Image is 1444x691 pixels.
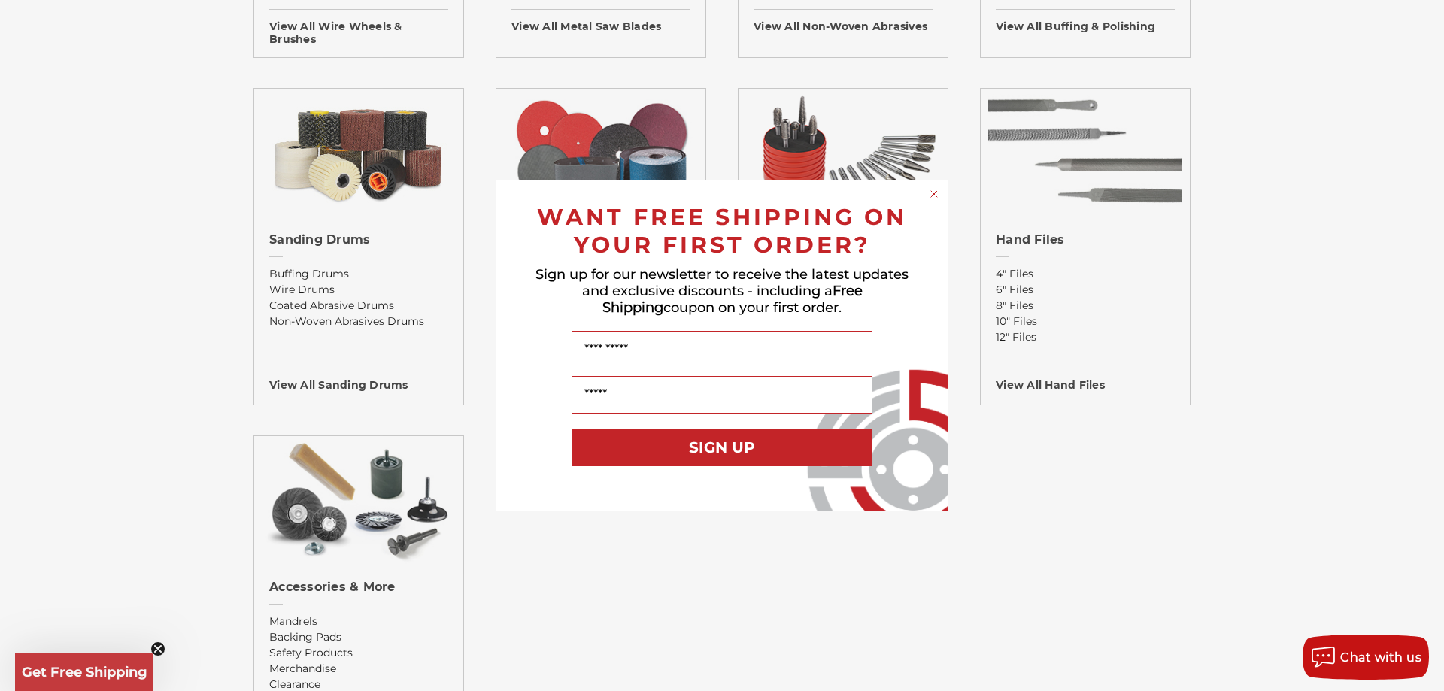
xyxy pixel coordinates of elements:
[535,266,909,316] span: Sign up for our newsletter to receive the latest updates and exclusive discounts - including a co...
[927,186,942,202] button: Close dialog
[602,283,863,316] span: Free Shipping
[1303,635,1429,680] button: Chat with us
[537,203,907,259] span: WANT FREE SHIPPING ON YOUR FIRST ORDER?
[572,429,872,466] button: SIGN UP
[1340,650,1421,665] span: Chat with us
